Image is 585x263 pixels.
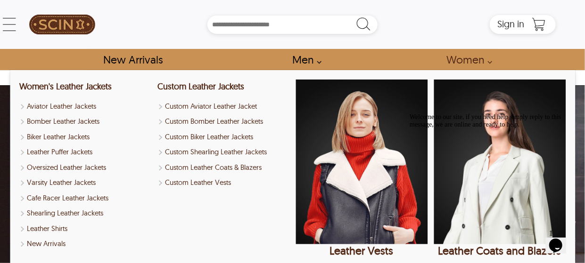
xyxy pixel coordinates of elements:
[19,223,151,234] a: Shop Leather Shirts
[296,244,428,257] div: Leather Vests
[19,132,151,143] a: Shop Women Biker Leather Jackets
[157,116,289,127] a: Shop Custom Bomber Leather Jackets
[19,177,151,188] a: Shop Varsity Leather Jackets
[19,162,151,173] a: Shop Oversized Leather Jackets
[19,208,151,219] a: Shop Women Shearling Leather Jackets
[296,80,428,257] a: Shop Leather Vests
[19,239,151,249] a: Shop New Arrivals
[434,244,566,257] div: Leather Coats and Blazers
[157,147,289,158] a: Shop Custom Shearling Leather Jackets
[19,101,151,112] a: Shop Women Aviator Leather Jackets
[55,69,58,85] span: ›
[19,193,151,204] a: Shop Women Cafe Racer Leather Jackets
[157,81,244,92] a: Shop Custom Leather Jackets
[29,5,95,44] img: SCIN
[434,80,566,244] img: Shop Leather Coats and Blazers
[296,80,428,244] img: Shop Leather Vests
[529,17,548,32] a: Shopping Cart
[19,116,151,127] a: Shop Women Bomber Leather Jackets
[157,177,289,188] a: Shop Custom Leather Vests
[19,147,151,158] a: Shop Leather Puffer Jackets
[105,69,109,85] span: ›
[157,162,289,173] a: Shop Custom Leather Coats & Blazers
[406,110,576,221] iframe: chat widget
[157,132,289,143] a: Shop Custom Biker Leather Jackets
[4,4,156,18] span: Welcome to our site, if you need help simply reply to this message, we are online and ready to help.
[436,49,497,70] a: Shop Women Leather Jackets
[157,101,289,112] a: Shop Custom Aviator Leather Jacket
[434,80,566,257] a: Shop Leather Coats and Blazers
[545,225,576,254] iframe: chat widget
[282,49,327,70] a: shop men's leather jackets
[19,81,112,92] a: Shop Women Leather Jackets
[92,49,173,70] a: Shop New Arrivals
[498,21,525,29] a: Sign in
[498,18,525,30] span: Sign in
[4,4,173,19] div: Welcome to our site, if you need help simply reply to this message, we are online and ready to help.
